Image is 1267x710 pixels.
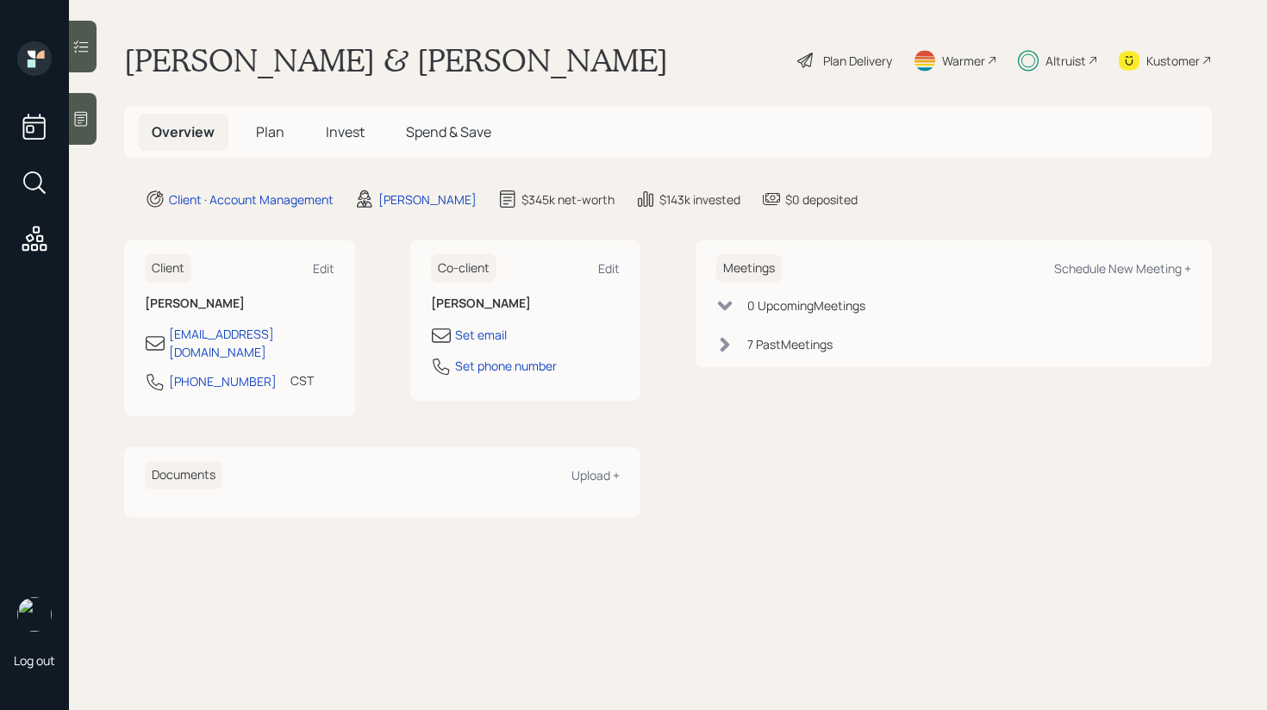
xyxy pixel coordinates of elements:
div: $345k net-worth [521,190,615,209]
div: [PHONE_NUMBER] [169,372,277,390]
div: Set phone number [455,357,557,375]
h6: Co-client [431,254,496,283]
div: Upload + [571,467,620,483]
div: $143k invested [659,190,740,209]
div: 0 Upcoming Meeting s [747,296,865,315]
h6: [PERSON_NAME] [431,296,621,311]
div: Plan Delivery [823,52,892,70]
div: [PERSON_NAME] [378,190,477,209]
div: Edit [313,260,334,277]
div: Client · Account Management [169,190,334,209]
span: Overview [152,122,215,141]
div: [EMAIL_ADDRESS][DOMAIN_NAME] [169,325,334,361]
div: Warmer [942,52,985,70]
div: 7 Past Meeting s [747,335,833,353]
h1: [PERSON_NAME] & [PERSON_NAME] [124,41,668,79]
span: Spend & Save [406,122,491,141]
h6: Meetings [716,254,782,283]
div: Set email [455,326,507,344]
img: retirable_logo.png [17,597,52,632]
span: Plan [256,122,284,141]
div: Altruist [1045,52,1086,70]
div: Kustomer [1146,52,1200,70]
span: Invest [326,122,365,141]
div: Log out [14,652,55,669]
h6: [PERSON_NAME] [145,296,334,311]
h6: Documents [145,461,222,489]
div: Schedule New Meeting + [1054,260,1191,277]
div: Edit [598,260,620,277]
div: $0 deposited [785,190,858,209]
h6: Client [145,254,191,283]
div: CST [290,371,314,389]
